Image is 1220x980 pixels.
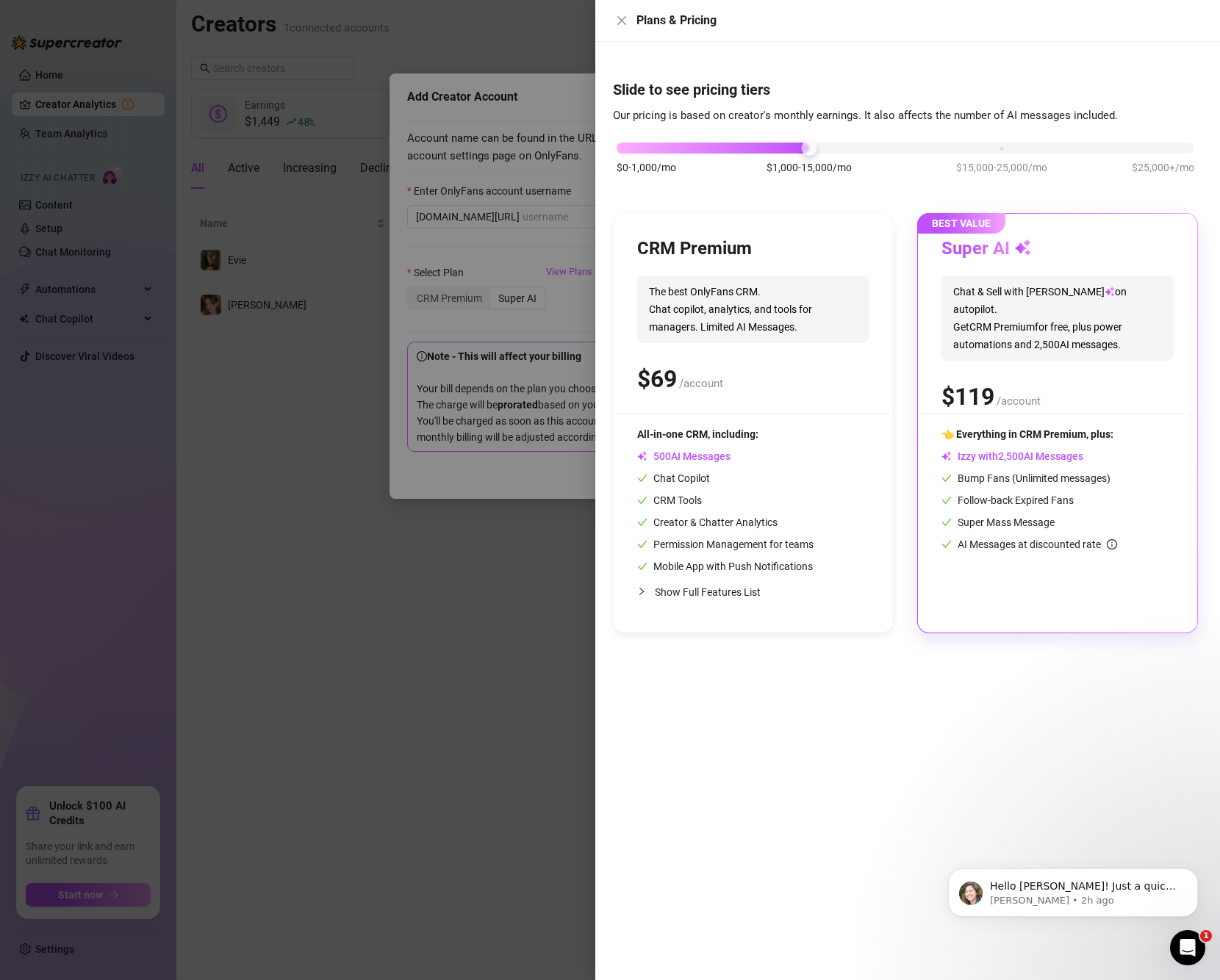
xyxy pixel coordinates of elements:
span: Chat Copilot [637,472,710,484]
span: $15,000-25,000/mo [956,159,1047,176]
span: /account [679,377,723,390]
span: AI Messages at discounted rate [958,538,1117,550]
span: BEST VALUE [917,213,1005,234]
span: Creator & Chatter Analytics [637,516,778,528]
span: check [637,495,647,505]
span: $0-1,000/mo [617,159,676,176]
span: AI Messages [637,450,731,462]
span: check [941,517,952,527]
span: info-circle [1107,539,1117,550]
span: Our pricing is based on creator's monthly earnings. It also affects the number of AI messages inc... [613,109,1118,122]
span: /account [997,394,1041,408]
span: check [941,539,952,550]
span: $25,000+/mo [1132,159,1194,176]
span: Izzy with AI Messages [941,450,1083,462]
span: $1,000-15,000/mo [767,159,852,176]
span: check [637,539,647,550]
span: close [616,15,628,26]
span: collapsed [637,587,646,596]
div: Show Full Features List [637,574,869,609]
span: check [941,473,952,483]
div: Plans & Pricing [636,12,1202,29]
span: check [941,495,952,505]
span: Show Full Features List [655,586,761,598]
span: $ [941,383,994,411]
span: Follow-back Expired Fans [941,494,1074,506]
iframe: Intercom notifications message [926,837,1220,940]
span: check [637,473,647,483]
iframe: Intercom live chat [1170,930,1205,965]
h4: Slide to see pricing tiers [613,79,1202,100]
span: 1 [1200,930,1212,942]
span: All-in-one CRM, including: [637,428,758,440]
span: CRM Tools [637,494,702,506]
h3: CRM Premium [637,237,752,261]
span: Chat & Sell with [PERSON_NAME] on autopilot. Get CRM Premium for free, plus power automations and... [941,275,1174,361]
span: check [637,517,647,527]
span: $ [637,365,677,393]
span: Permission Management for teams [637,538,814,550]
span: Bump Fans (Unlimited messages) [941,472,1110,484]
button: Close [613,12,631,29]
span: 👈 Everything in CRM Premium, plus: [941,428,1113,440]
span: Super Mass Message [941,516,1055,528]
span: Mobile App with Push Notifications [637,561,813,572]
span: check [637,561,647,572]
h3: Super AI [941,237,1032,261]
span: The best OnlyFans CRM. Chat copilot, analytics, and tools for managers. Limited AI Messages. [637,275,869,343]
